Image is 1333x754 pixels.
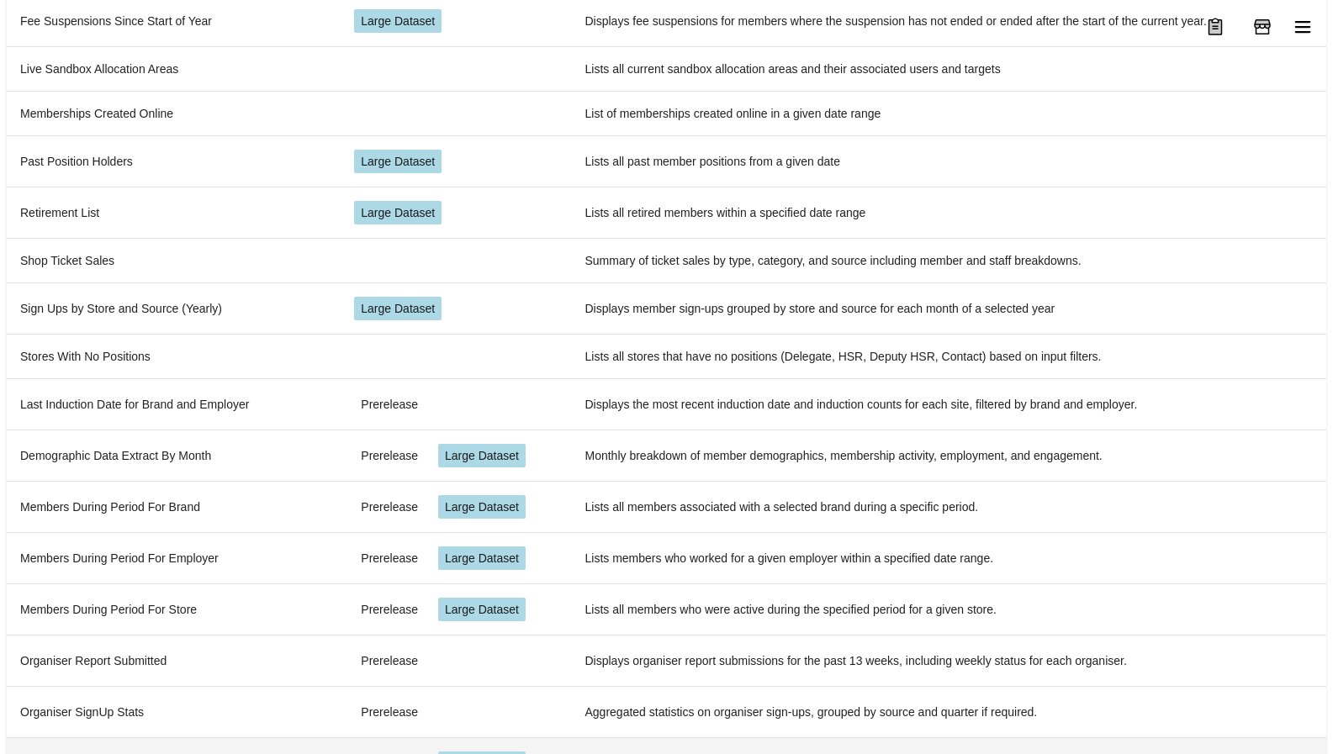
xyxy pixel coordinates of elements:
[7,46,341,91] td: Live Sandbox Allocation Areas
[445,498,519,515] span: Large Dataset
[572,282,1327,334] td: Displays member sign-ups grouped by store and source for each month of a selected year
[7,430,341,481] td: Demographic Data Extract By Month
[7,91,341,135] td: Memberships Created Online
[361,153,435,170] span: Large Dataset
[7,378,341,430] td: Last Induction Date for Brand and Employer
[7,481,341,532] td: Members During Period For Brand
[361,498,418,515] span: Prerelease
[572,334,1327,378] td: Lists all stores that have no positions (Delegate, HSR, Deputy HSR, Contact) based on input filters.
[572,481,1327,532] td: Lists all members associated with a selected brand during a specific period.
[7,238,341,282] td: Shop Ticket Sales
[7,187,341,238] td: Retirement List
[7,334,341,378] td: Stores With No Positions
[572,135,1327,187] td: Lists all past member positions from a given date
[361,204,435,221] span: Large Dataset
[445,550,519,567] span: Large Dataset
[572,91,1327,135] td: List of memberships created online in a given date range
[572,46,1327,91] td: Lists all current sandbox allocation areas and their associated users and targets
[1195,7,1235,47] button: menu
[361,704,418,720] span: Prerelease
[445,601,519,618] span: Large Dataset
[7,282,341,334] td: Sign Ups by Store and Source (Yearly)
[361,447,418,464] span: Prerelease
[572,686,1327,737] td: Aggregated statistics on organiser sign-ups, grouped by source and quarter if required.
[572,187,1327,238] td: Lists all retired members within a specified date range
[572,583,1327,635] td: Lists all members who were active during the specified period for a given store.
[572,635,1327,686] td: Displays organiser report submissions for the past 13 weeks, including weekly status for each org...
[7,635,341,686] td: Organiser Report Submitted
[1242,7,1283,47] button: Add Store Visit
[361,601,418,618] span: Prerelease
[361,652,418,669] span: Prerelease
[572,378,1327,430] td: Displays the most recent induction date and induction counts for each site, filtered by brand and...
[445,447,519,464] span: Large Dataset
[361,300,435,317] span: Large Dataset
[361,550,418,567] span: Prerelease
[7,532,341,583] td: Members During Period For Employer
[572,532,1327,583] td: Lists members who worked for a given employer within a specified date range.
[572,430,1327,481] td: Monthly breakdown of member demographics, membership activity, employment, and engagement.
[7,583,341,635] td: Members During Period For Store
[361,396,418,413] span: Prerelease
[7,686,341,737] td: Organiser SignUp Stats
[7,135,341,187] td: Past Position Holders
[572,238,1327,282] td: Summary of ticket sales by type, category, and source including member and staff breakdowns.
[1283,7,1323,47] button: menu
